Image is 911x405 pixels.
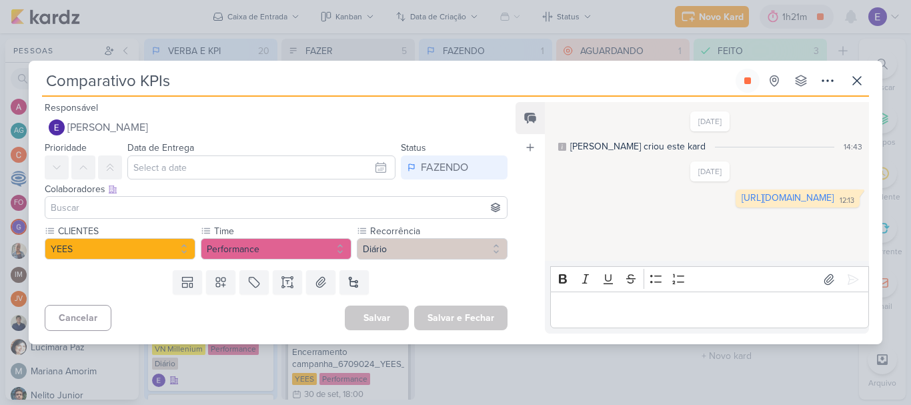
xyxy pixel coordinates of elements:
[401,142,426,153] label: Status
[45,142,87,153] label: Prioridade
[369,224,508,238] label: Recorrência
[49,119,65,135] img: Eduardo Quaresma
[57,224,195,238] label: CLIENTES
[45,182,508,196] div: Colaboradores
[401,155,508,179] button: FAZENDO
[421,159,468,175] div: FAZENDO
[742,192,834,204] a: [URL][DOMAIN_NAME]
[67,119,148,135] span: [PERSON_NAME]
[42,69,733,93] input: Kard Sem Título
[45,115,508,139] button: [PERSON_NAME]
[127,155,395,179] input: Select a date
[45,305,111,331] button: Cancelar
[127,142,194,153] label: Data de Entrega
[45,238,195,260] button: YEES
[742,75,753,86] div: Parar relógio
[201,238,351,260] button: Performance
[550,292,869,328] div: Editor editing area: main
[840,195,854,206] div: 12:13
[550,266,869,292] div: Editor toolbar
[48,199,504,216] input: Buscar
[570,139,706,153] div: [PERSON_NAME] criou este kard
[213,224,351,238] label: Time
[844,141,862,153] div: 14:43
[357,238,508,260] button: Diário
[45,102,98,113] label: Responsável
